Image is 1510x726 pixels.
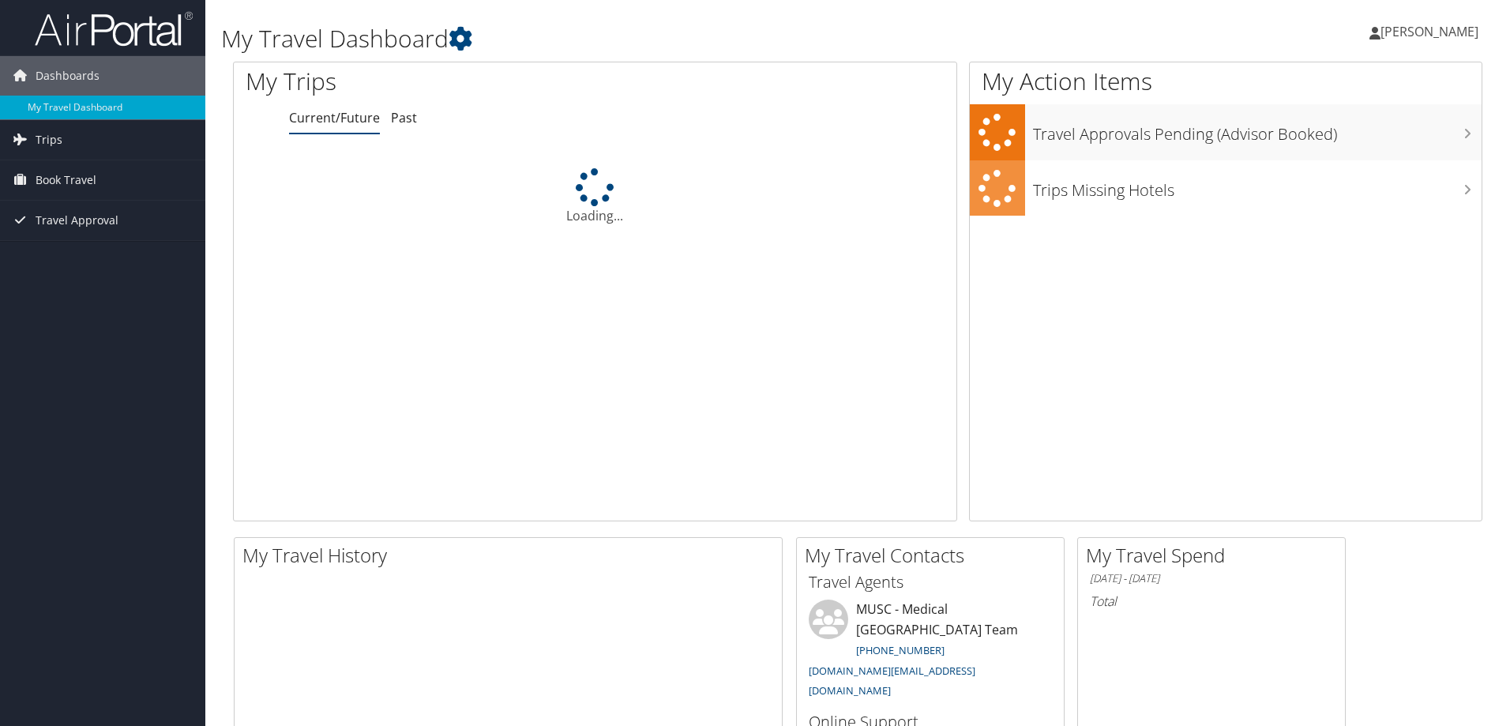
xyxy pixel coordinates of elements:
[801,600,1060,705] li: MUSC - Medical [GEOGRAPHIC_DATA] Team
[221,22,1070,55] h1: My Travel Dashboard
[1086,542,1345,569] h2: My Travel Spend
[289,109,380,126] a: Current/Future
[1369,8,1494,55] a: [PERSON_NAME]
[809,664,975,698] a: [DOMAIN_NAME][EMAIL_ADDRESS][DOMAIN_NAME]
[1033,171,1482,201] h3: Trips Missing Hotels
[36,120,62,160] span: Trips
[809,571,1052,593] h3: Travel Agents
[1033,115,1482,145] h3: Travel Approvals Pending (Advisor Booked)
[970,104,1482,160] a: Travel Approvals Pending (Advisor Booked)
[36,201,118,240] span: Travel Approval
[1090,592,1333,610] h6: Total
[970,160,1482,216] a: Trips Missing Hotels
[234,168,956,225] div: Loading...
[36,160,96,200] span: Book Travel
[36,56,100,96] span: Dashboards
[35,10,193,47] img: airportal-logo.png
[246,65,644,98] h1: My Trips
[1090,571,1333,586] h6: [DATE] - [DATE]
[391,109,417,126] a: Past
[970,65,1482,98] h1: My Action Items
[856,643,945,657] a: [PHONE_NUMBER]
[1380,23,1478,40] span: [PERSON_NAME]
[242,542,782,569] h2: My Travel History
[805,542,1064,569] h2: My Travel Contacts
